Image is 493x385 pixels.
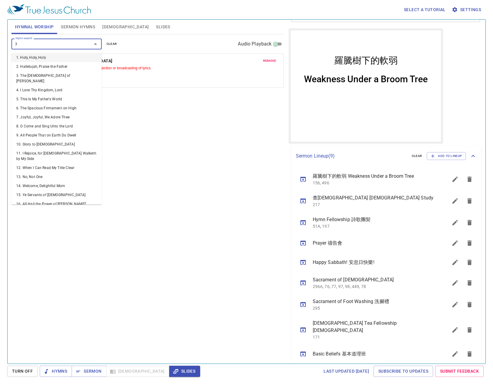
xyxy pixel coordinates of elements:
[11,199,102,214] li: 16. All Hail the Power of [PERSON_NAME]' Name
[374,366,433,377] a: Subscribe to Updates
[321,366,371,377] a: Last updated [DATE]
[289,28,443,144] iframe: from-child
[174,368,195,375] span: Slides
[11,172,102,181] li: 13. No, Not One
[169,366,200,377] button: Slides
[404,6,446,14] span: Select a tutorial
[76,368,101,375] span: Sermon
[313,223,434,229] p: 51A, 197
[11,71,102,86] li: 3. The [DEMOGRAPHIC_DATA] of [PERSON_NAME]
[313,239,434,247] span: Prayer 禱告會
[402,4,448,15] button: Select a tutorial
[45,368,67,375] span: Hymns
[313,202,434,208] p: 217
[313,259,434,266] span: Happy Sabbath! 安息日快樂!
[324,368,369,375] span: Last updated [DATE]
[103,40,121,48] button: clear
[11,62,102,71] li: 2. Hallelujah, Praise the Father
[412,153,422,159] span: clear
[102,23,149,31] span: [DEMOGRAPHIC_DATA]
[451,4,483,15] button: Settings
[313,298,434,305] span: Sacrament of Foot Washing 洗腳禮
[313,320,434,334] span: [DEMOGRAPHIC_DATA] Tea Fellowship [DEMOGRAPHIC_DATA]
[11,53,102,62] li: 1. Holy, Holy, Holy
[12,368,33,375] span: Turn Off
[440,368,479,375] span: Submit Feedback
[313,334,434,340] p: 171
[296,152,407,160] p: Sermon Lineup ( 9 )
[378,368,428,375] span: Subscribe to Updates
[313,194,434,202] span: 查[DEMOGRAPHIC_DATA] [DEMOGRAPHIC_DATA] Study
[107,41,117,47] span: clear
[40,366,72,377] button: Hymns
[313,276,434,283] span: Sacrament of [DEMOGRAPHIC_DATA]
[11,131,102,140] li: 9. All People That on Earth Do Dwell
[313,283,434,290] p: 296A, 76, 77, 97, 98, 449, 78
[156,23,170,31] span: Slides
[408,152,426,160] button: clear
[313,216,434,223] span: Hymn Fellowship 詩歌團契
[431,153,462,159] span: Add to Lineup
[11,181,102,190] li: 14. Welcome, Delightful Morn
[11,149,102,163] li: 11. I Rejoice, for [DEMOGRAPHIC_DATA] Walketh by My Side
[427,152,466,160] button: Add to Lineup
[11,86,102,95] li: 4. I Love Thy Kingdom, Lord
[72,366,106,377] button: Sermon
[259,57,280,64] button: remove
[11,163,102,172] li: 12. When I Can Read My Title Clear
[11,104,102,113] li: 6. The Spacious Firmament on High
[91,40,100,48] button: Close
[11,140,102,149] li: 10. Glory to [DEMOGRAPHIC_DATA]
[7,4,91,15] img: True Jesus Church
[291,146,482,166] div: Sermon Lineup(9)clearAdd to Lineup
[11,122,102,131] li: 8. O Come and Sing Unto the Lord
[291,166,482,366] ul: sermon lineup list
[11,95,102,104] li: 5. This Is My Father's World
[453,6,481,14] span: Settings
[238,40,271,48] span: Audio Playback
[313,305,434,311] p: 295
[61,23,95,31] span: Sermon Hymns
[11,113,102,122] li: 7. Joyful, Joyful, We Adore Thee
[11,190,102,199] li: 15. Ye Servants of [DEMOGRAPHIC_DATA]
[263,58,276,64] span: remove
[7,366,38,377] button: Turn Off
[313,350,434,358] span: Basic Beliefs 基本道理班
[15,23,54,31] span: Hymnal Worship
[313,173,434,180] span: 羅騰樹下的軟弱 Weakness Under a Broom Tree
[313,180,434,186] p: 156, 496
[435,366,484,377] a: Submit Feedback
